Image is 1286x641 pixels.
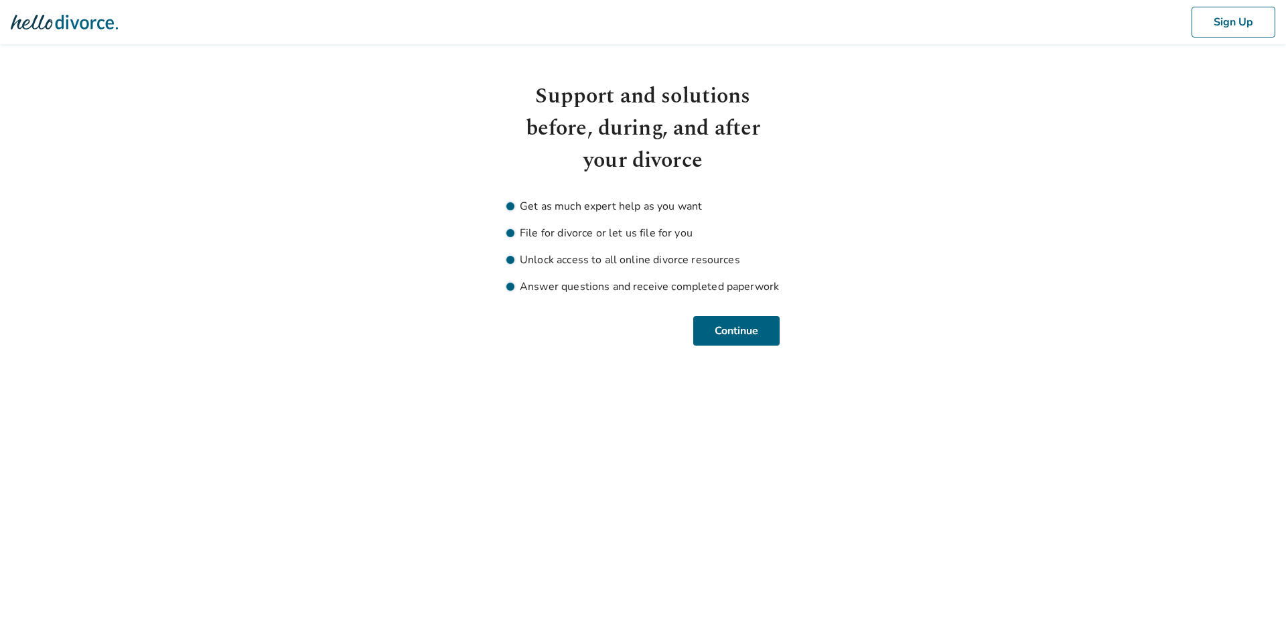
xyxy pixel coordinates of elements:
li: Answer questions and receive completed paperwork [506,279,780,295]
li: Unlock access to all online divorce resources [506,252,780,268]
li: File for divorce or let us file for you [506,225,780,241]
button: Sign Up [1192,7,1275,38]
img: Hello Divorce Logo [11,9,118,35]
h1: Support and solutions before, during, and after your divorce [506,80,780,177]
li: Get as much expert help as you want [506,198,780,214]
button: Continue [693,316,780,346]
